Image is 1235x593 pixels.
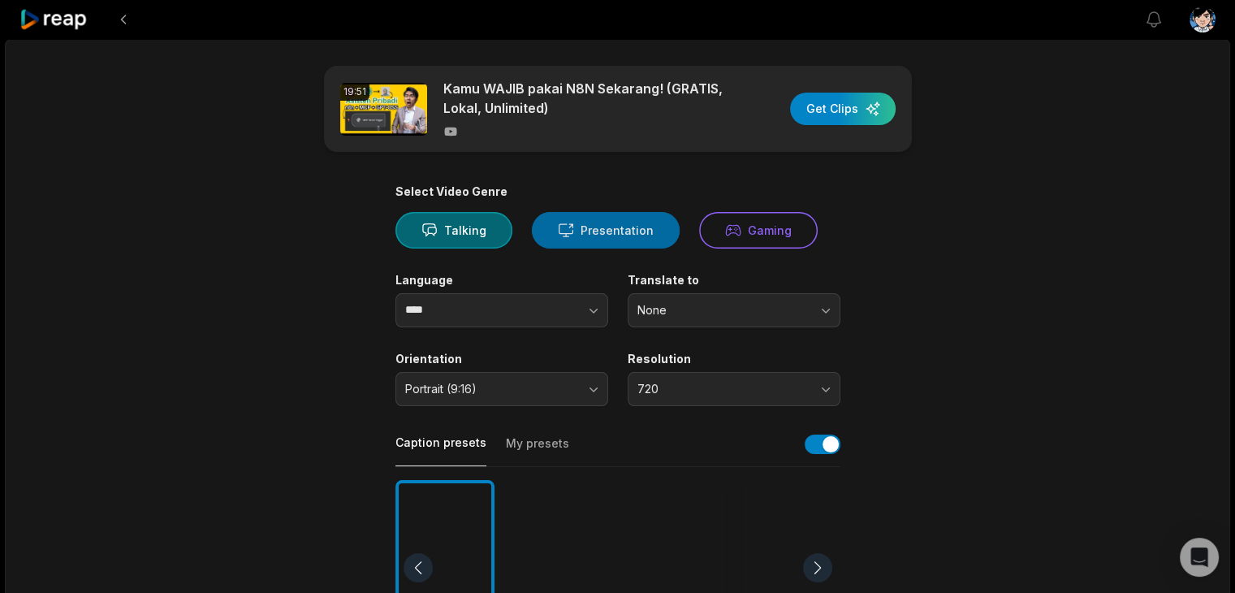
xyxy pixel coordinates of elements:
[405,382,576,396] span: Portrait (9:16)
[637,382,808,396] span: 720
[395,352,608,366] label: Orientation
[506,435,569,466] button: My presets
[699,212,818,249] button: Gaming
[443,79,723,118] p: Kamu WAJIB pakai N8N Sekarang! (GRATIS, Lokal, Unlimited)
[395,435,486,466] button: Caption presets
[532,212,680,249] button: Presentation
[628,293,840,327] button: None
[790,93,896,125] button: Get Clips
[395,212,512,249] button: Talking
[637,303,808,318] span: None
[395,273,608,288] label: Language
[628,372,840,406] button: 720
[395,184,840,199] div: Select Video Genre
[1180,538,1219,577] div: Open Intercom Messenger
[340,83,369,101] div: 19:51
[395,372,608,406] button: Portrait (9:16)
[628,273,840,288] label: Translate to
[628,352,840,366] label: Resolution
